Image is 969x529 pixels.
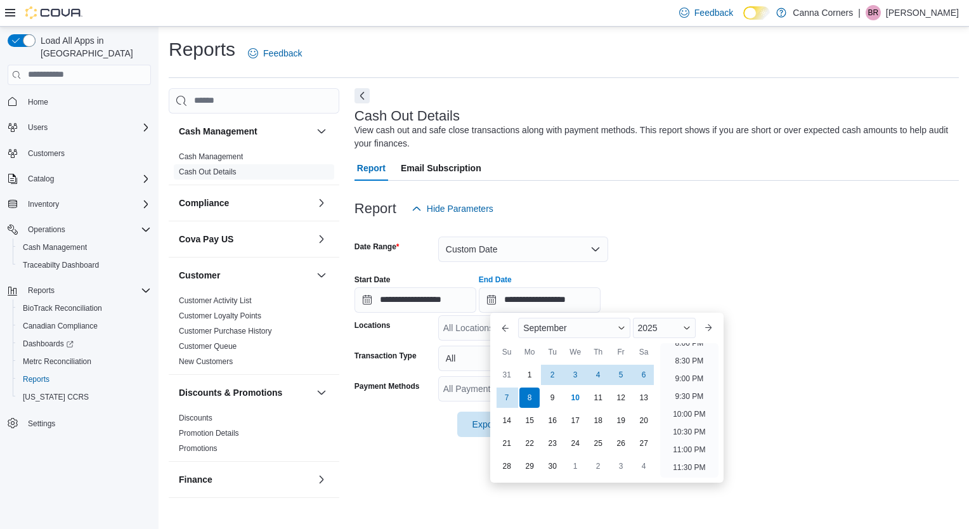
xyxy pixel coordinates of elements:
[357,155,386,181] span: Report
[28,225,65,235] span: Operations
[23,146,70,161] a: Customers
[457,412,528,437] button: Export
[18,336,151,351] span: Dashboards
[634,433,654,454] div: day-27
[18,318,103,334] a: Canadian Compliance
[179,197,229,209] h3: Compliance
[497,410,517,431] div: day-14
[638,323,658,333] span: 2025
[179,386,311,399] button: Discounts & Promotions
[179,356,233,367] span: New Customers
[179,233,233,245] h3: Cova Pay US
[634,342,654,362] div: Sa
[23,242,87,252] span: Cash Management
[23,339,74,349] span: Dashboards
[354,242,400,252] label: Date Range
[18,354,96,369] a: Metrc Reconciliation
[13,370,156,388] button: Reports
[438,346,608,371] button: All
[354,275,391,285] label: Start Date
[13,353,156,370] button: Metrc Reconciliation
[519,456,540,476] div: day-29
[179,473,212,486] h3: Finance
[23,171,59,186] button: Catalog
[23,415,151,431] span: Settings
[497,456,517,476] div: day-28
[427,202,493,215] span: Hide Parameters
[179,233,311,245] button: Cova Pay US
[179,269,311,282] button: Customer
[660,343,718,478] ul: Time
[18,318,151,334] span: Canadian Compliance
[694,6,733,19] span: Feedback
[495,363,655,478] div: September, 2025
[588,365,608,385] div: day-4
[18,240,92,255] a: Cash Management
[793,5,853,20] p: Canna Corners
[3,221,156,238] button: Operations
[479,275,512,285] label: End Date
[438,237,608,262] button: Custom Date
[23,416,60,431] a: Settings
[23,94,151,110] span: Home
[465,412,521,437] span: Export
[23,145,151,161] span: Customers
[670,353,709,369] li: 8:30 PM
[28,148,65,159] span: Customers
[169,293,339,374] div: Customer
[858,5,861,20] p: |
[668,442,710,457] li: 11:00 PM
[497,433,517,454] div: day-21
[542,365,563,385] div: day-2
[495,318,516,338] button: Previous Month
[169,149,339,185] div: Cash Management
[179,509,311,522] button: Inventory
[354,201,396,216] h3: Report
[670,336,709,351] li: 8:00 PM
[588,433,608,454] div: day-25
[588,410,608,431] div: day-18
[743,6,770,20] input: Dark Mode
[28,419,55,429] span: Settings
[886,5,959,20] p: [PERSON_NAME]
[611,342,631,362] div: Fr
[23,120,151,135] span: Users
[179,269,220,282] h3: Customer
[588,342,608,362] div: Th
[634,456,654,476] div: day-4
[670,371,709,386] li: 9:00 PM
[169,37,235,62] h1: Reports
[670,389,709,404] li: 9:30 PM
[565,456,585,476] div: day-1
[18,301,107,316] a: BioTrack Reconciliation
[23,95,53,110] a: Home
[354,287,476,313] input: Press the down key to open a popover containing a calendar.
[179,509,219,522] h3: Inventory
[23,374,49,384] span: Reports
[23,171,151,186] span: Catalog
[13,388,156,406] button: [US_STATE] CCRS
[243,41,307,66] a: Feedback
[668,424,710,440] li: 10:30 PM
[23,392,89,402] span: [US_STATE] CCRS
[18,240,151,255] span: Cash Management
[179,125,257,138] h3: Cash Management
[668,407,710,422] li: 10:00 PM
[28,122,48,133] span: Users
[519,342,540,362] div: Mo
[3,93,156,111] button: Home
[18,389,94,405] a: [US_STATE] CCRS
[28,97,48,107] span: Home
[479,287,601,313] input: Press the down key to enter a popover containing a calendar. Press the escape key to close the po...
[401,155,481,181] span: Email Subscription
[18,301,151,316] span: BioTrack Reconciliation
[18,258,151,273] span: Traceabilty Dashboard
[354,124,953,150] div: View cash out and safe close transactions along with payment methods. This report shows if you ar...
[519,388,540,408] div: day-8
[18,372,55,387] a: Reports
[179,473,311,486] button: Finance
[23,222,70,237] button: Operations
[179,429,239,438] a: Promotion Details
[18,354,151,369] span: Metrc Reconciliation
